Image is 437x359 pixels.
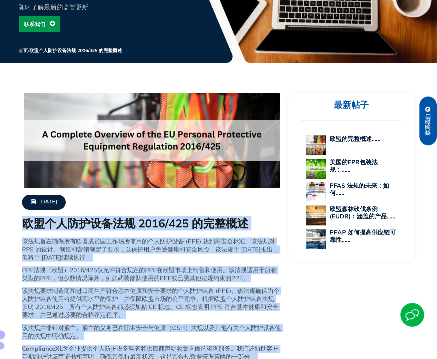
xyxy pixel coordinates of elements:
[22,324,281,340] font: 该法规并非针对雇主。雇主的义务已在职业安全与健康（OSH）法规以及其他有关个人防护设备使用的法规中明确规定。
[19,47,28,53] a: 首页
[29,47,122,53] font: 欧盟个人防护设备法规 2016/425 的完整概述
[424,114,431,135] font: 联系我们
[24,21,45,27] font: 联系我们
[334,99,368,110] font: 最新帖子
[22,237,279,261] font: 该法规旨在确保所有欧盟成员国工作场所使用的个人防护设备 (PPE) 达到高安全标准。该法规对 PPE 的设计、制造和营销制定了要求，以保护用户免受健康和安全风险。该法规于 [DATE]推出，但将...
[22,195,66,210] a: [DATE]
[39,198,57,205] font: [DATE]
[22,287,279,319] font: 该法规要求制造商和进口商生产符合基本健康和安全要求的个人防护装备 (PPE)。该法规确保为个人防护装备使用者提供高水平的保护，并保障欧盟市场的公平竞争。根据欧盟个人防护装备法规 (EU) 201...
[306,159,326,179] img: 美国EPR包装法规：2025年合规展望
[22,345,63,352] font: ComplianceXL
[22,216,248,230] font: 欧盟个人防护设备法规 2016/425 的完整概述
[329,205,395,220] a: 欧盟森林砍伐条例 (EUDR)：涵盖的产品……
[329,135,380,143] a: 欧盟的完整概述……
[22,266,277,282] font: PPE法规（欧盟）2016/425仅允许符合规定的PPE在欧盟市场上销售和使用。该法规适用于所有类型的PPE，但少数情况除外，例如武装部队使用的PPE或已受其他法规约束的PPE。
[329,182,389,197] a: PFAS 法规的未来：如何……
[329,228,395,243] a: PPAP 如何提高供应链可靠性……
[306,205,326,225] img: 欧盟森林砍伐条例 (EUDR)：涵盖的产品和合规要点
[19,16,60,32] a: 联系我们
[419,97,437,145] a: 联系我们
[306,182,326,202] img: PFAS法规的未来：2025年将如何重塑全球供应链
[329,158,377,173] a: 美国的EPR包装法规：……
[24,93,280,188] img: 欧盟个人防护设备法规 2016 的完整概述425
[400,303,424,327] img: 开始聊天
[306,135,326,155] img: 欧盟个人防护设备法规 2016/425 的完整概述
[19,3,88,11] font: 随时了解最新的监管更新
[28,47,29,53] font: /
[306,229,326,249] img: PPAP 如何提高全球各行业供应链的可靠性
